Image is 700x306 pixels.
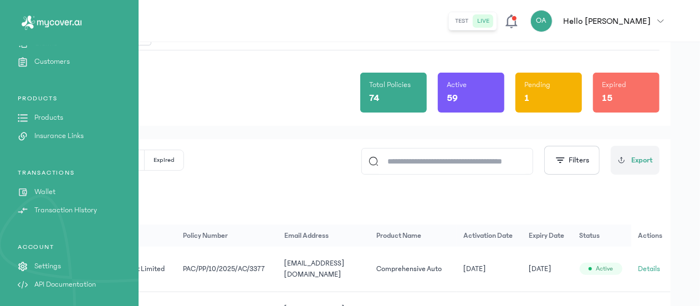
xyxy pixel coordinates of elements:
button: Expired [145,150,183,170]
p: All Policies [40,191,660,207]
button: Details [638,263,660,274]
p: Customers [34,56,70,68]
p: Hello [PERSON_NAME] [564,14,651,28]
p: Expired [602,79,651,90]
th: Policy Number [176,225,277,247]
span: Active [596,264,614,273]
p: 59 policies Available [40,207,660,218]
p: 15 [602,90,612,106]
p: 1 [524,90,529,106]
p: Transaction History [34,205,97,216]
th: Status [573,225,631,247]
p: Insurance Links [34,130,84,142]
th: Expiry Date [522,225,573,247]
div: OA [530,10,553,32]
p: 74 [369,90,379,106]
p: Total Policies [369,79,418,90]
td: PAC/PP/10/2025/AC/3377 [176,247,277,292]
th: Activation Date [457,225,522,247]
p: Products [34,112,63,124]
p: Wallet [34,186,55,198]
th: Actions [631,225,671,247]
p: Settings [34,261,61,272]
button: live [473,14,494,28]
th: Email Address [278,225,370,247]
p: 59 [447,90,458,106]
span: [EMAIL_ADDRESS][DOMAIN_NAME] [284,259,345,278]
span: [DATE] [463,263,486,274]
td: Comprehensive Auto [370,247,457,292]
button: Export [611,146,660,175]
th: Product Name [370,225,457,247]
button: OAHello [PERSON_NAME] [530,10,671,32]
span: [DATE] [529,263,551,274]
span: Export [631,155,653,166]
p: Pending [524,79,573,90]
p: Active [447,79,495,90]
button: Filters [544,146,600,175]
p: API Documentation [34,279,96,290]
button: test [451,14,473,28]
